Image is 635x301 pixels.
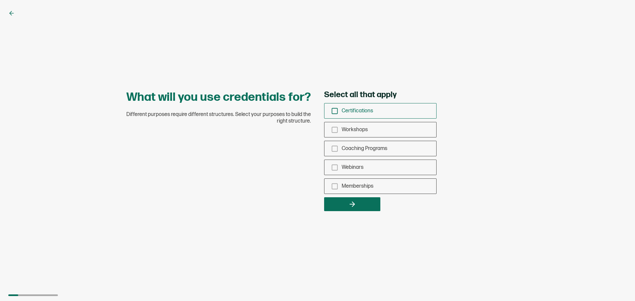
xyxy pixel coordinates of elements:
[342,145,387,152] span: Coaching Programs
[126,90,311,105] h1: What will you use credentials for?
[324,103,437,194] div: checkbox-group
[342,108,373,114] span: Certifications
[602,269,635,301] iframe: Chat Widget
[342,183,373,189] span: Memberships
[342,164,363,170] span: Webinars
[342,127,368,133] span: Workshops
[324,90,397,100] span: Select all that apply
[126,111,311,125] span: Different purposes require different structures. Select your purposes to build the right structure.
